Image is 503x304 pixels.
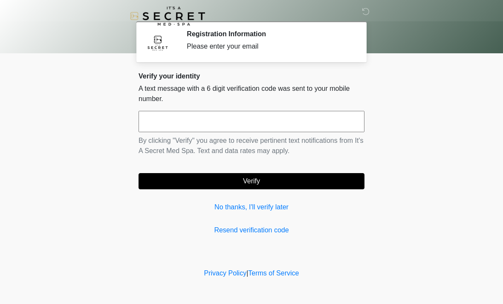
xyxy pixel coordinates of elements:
[248,269,299,277] a: Terms of Service
[139,72,364,80] h2: Verify your identity
[139,136,364,156] p: By clicking "Verify" you agree to receive pertinent text notifications from It's A Secret Med Spa...
[145,30,171,55] img: Agent Avatar
[139,202,364,212] a: No thanks, I'll verify later
[204,269,247,277] a: Privacy Policy
[139,173,364,189] button: Verify
[187,30,352,38] h2: Registration Information
[246,269,248,277] a: |
[130,6,205,26] img: It's A Secret Med Spa Logo
[187,41,352,52] div: Please enter your email
[139,84,364,104] p: A text message with a 6 digit verification code was sent to your mobile number.
[139,225,364,235] a: Resend verification code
